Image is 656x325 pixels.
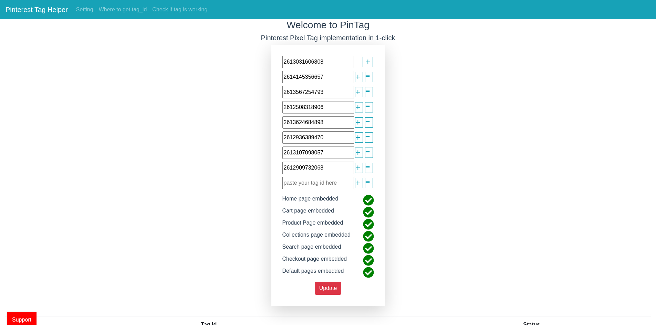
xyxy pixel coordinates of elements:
span: + [355,101,361,114]
div: Collections page embedded [277,231,356,243]
div: Home page embedded [277,195,344,207]
div: Cart page embedded [277,207,339,219]
span: + [365,55,371,68]
span: + [355,146,361,159]
a: Check if tag is working [149,3,210,17]
span: - [365,154,371,178]
input: paste your tag id here [282,162,354,174]
span: + [355,161,361,174]
div: Default pages embedded [277,267,349,279]
span: - [365,108,371,133]
span: - [365,169,371,193]
div: Checkout page embedded [277,255,352,267]
input: paste your tag id here [282,86,354,98]
span: + [355,86,361,99]
div: Search page embedded [277,243,346,255]
span: + [355,176,361,189]
button: Update [315,282,342,295]
a: Setting [73,3,96,17]
span: Update [319,285,337,291]
input: paste your tag id here [282,71,354,83]
input: paste your tag id here [282,147,354,159]
input: paste your tag id here [282,116,354,129]
span: - [365,93,371,118]
span: - [365,139,371,163]
span: - [365,78,371,102]
div: Product Page embedded [277,219,348,231]
input: paste your tag id here [282,56,354,68]
a: Where to get tag_id [96,3,150,17]
input: paste your tag id here [282,177,354,189]
span: + [355,71,361,84]
span: + [355,116,361,129]
span: - [365,123,371,148]
span: - [365,63,371,87]
input: paste your tag id here [282,131,354,144]
input: paste your tag id here [282,101,354,113]
span: + [355,131,361,144]
a: Pinterest Tag Helper [6,3,68,17]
